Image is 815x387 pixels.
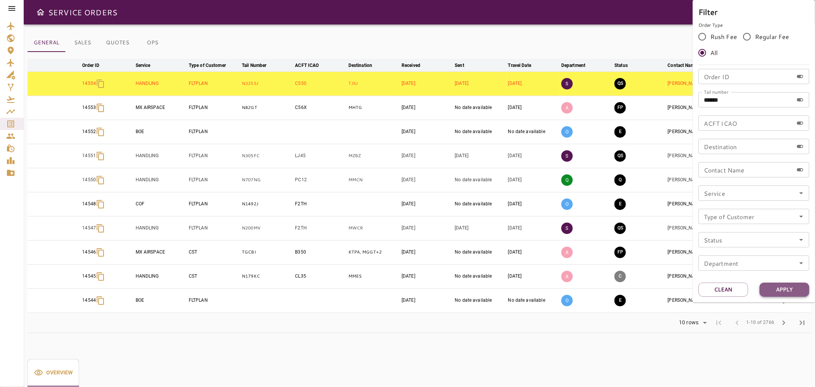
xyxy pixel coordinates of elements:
button: Open [796,258,807,268]
button: Open [796,234,807,245]
span: All [710,48,718,57]
span: Regular Fee [755,32,789,41]
button: Open [796,211,807,222]
div: rushFeeOrder [698,29,809,61]
button: Open [796,188,807,198]
span: Rush Fee [710,32,737,41]
p: Order Type [698,22,809,29]
button: Clean [698,283,748,297]
button: Apply [760,283,809,297]
h6: Filter [698,6,809,18]
label: Tail number [704,89,729,95]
